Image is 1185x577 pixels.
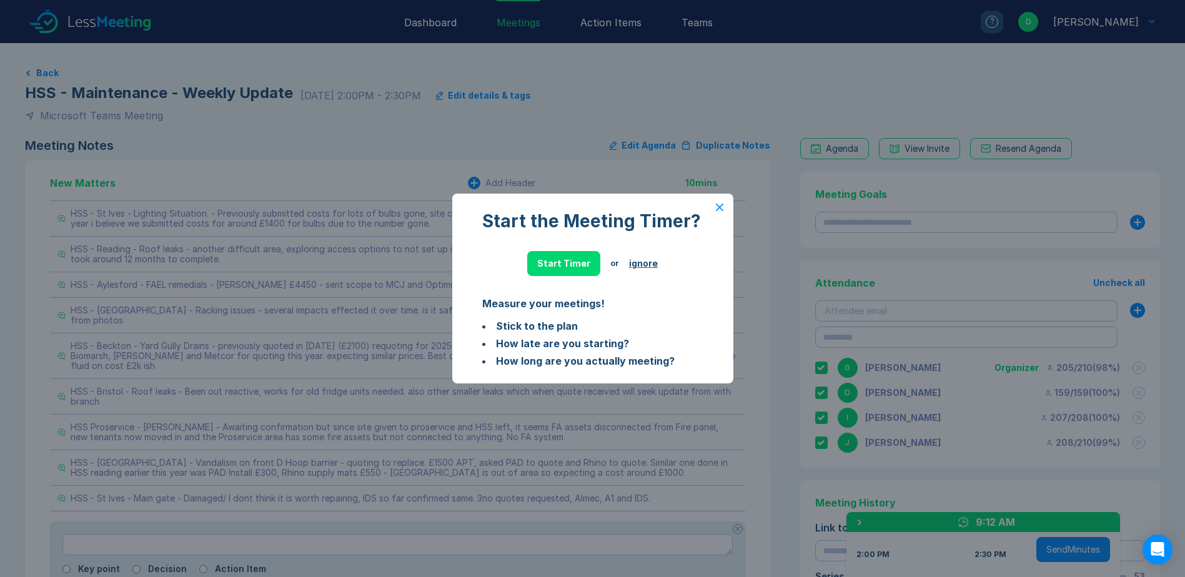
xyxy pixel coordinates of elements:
[482,336,703,351] li: How late are you starting?
[610,259,619,269] div: or
[482,318,703,333] li: Stick to the plan
[482,296,703,311] div: Measure your meetings!
[527,251,600,276] button: Start Timer
[1143,535,1173,565] div: Open Intercom Messenger
[629,259,658,269] button: ignore
[482,211,703,231] div: Start the Meeting Timer?
[482,353,703,368] li: How long are you actually meeting?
